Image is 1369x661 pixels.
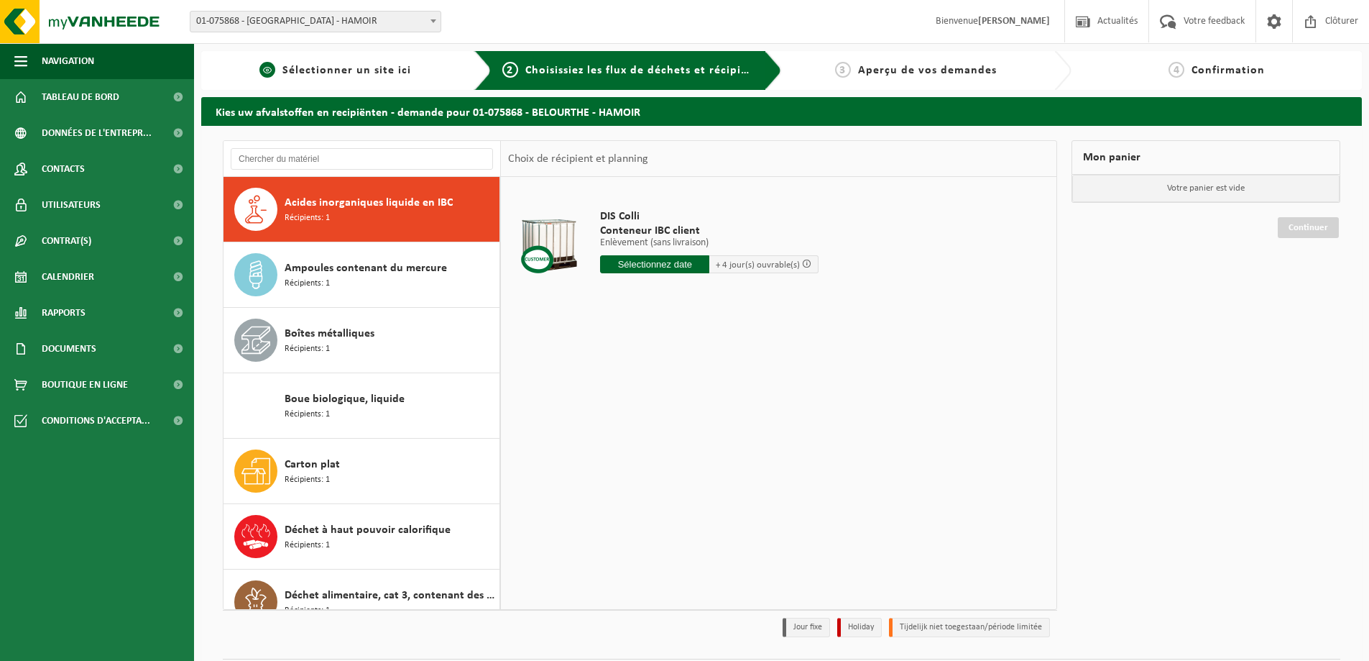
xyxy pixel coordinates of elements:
button: Déchet à haut pouvoir calorifique Récipients: 1 [223,504,500,570]
button: Boîtes métalliques Récipients: 1 [223,308,500,373]
button: Boue biologique, liquide Récipients: 1 [223,373,500,439]
a: 1Sélectionner un site ici [208,62,463,79]
span: 1 [259,62,275,78]
div: Mon panier [1071,140,1340,175]
span: Récipients: 1 [285,277,330,291]
span: Récipients: 1 [285,211,330,225]
span: Rapports [42,295,86,331]
span: Déchet alimentaire, cat 3, contenant des produits d'origine animale, emballage synthétique [285,587,496,604]
div: Choix de récipient et planning [501,141,655,177]
span: 01-075868 - BELOURTHE - HAMOIR [190,11,441,32]
span: Acides inorganiques liquide en IBC [285,194,453,211]
p: Votre panier est vide [1072,175,1340,202]
span: Conditions d'accepta... [42,403,150,439]
span: Confirmation [1191,65,1265,76]
span: Tableau de bord [42,79,119,115]
span: Déchet à haut pouvoir calorifique [285,521,451,539]
span: Navigation [42,43,94,79]
li: Tijdelijk niet toegestaan/période limitée [889,618,1050,637]
span: Récipients: 1 [285,604,330,618]
span: Récipients: 1 [285,539,330,552]
h2: Kies uw afvalstoffen en recipiënten - demande pour 01-075868 - BELOURTHE - HAMOIR [201,97,1362,125]
span: 2 [502,62,518,78]
span: Récipients: 1 [285,408,330,421]
span: Carton plat [285,456,340,473]
button: Carton plat Récipients: 1 [223,439,500,504]
span: Documents [42,331,96,367]
span: 3 [835,62,851,78]
span: Conteneur IBC client [600,224,819,238]
li: Jour fixe [783,618,830,637]
span: Boîtes métalliques [285,325,374,342]
input: Chercher du matériel [231,148,493,170]
span: Choisissiez les flux de déchets et récipients [525,65,765,76]
span: 4 [1169,62,1184,78]
span: 01-075868 - BELOURTHE - HAMOIR [190,12,441,32]
span: Récipients: 1 [285,342,330,356]
input: Sélectionnez date [600,255,709,273]
button: Ampoules contenant du mercure Récipients: 1 [223,242,500,308]
span: Boutique en ligne [42,367,128,403]
a: Continuer [1278,217,1339,238]
span: DIS Colli [600,209,819,224]
span: Aperçu de vos demandes [858,65,997,76]
span: Boue biologique, liquide [285,391,405,408]
span: Calendrier [42,259,94,295]
p: Enlèvement (sans livraison) [600,238,819,248]
span: Données de l'entrepr... [42,115,152,151]
button: Acides inorganiques liquide en IBC Récipients: 1 [223,177,500,242]
span: Récipients: 1 [285,473,330,487]
span: Contrat(s) [42,223,91,259]
strong: [PERSON_NAME] [978,16,1050,27]
span: Utilisateurs [42,187,101,223]
span: Contacts [42,151,85,187]
button: Déchet alimentaire, cat 3, contenant des produits d'origine animale, emballage synthétique Récipi... [223,570,500,635]
li: Holiday [837,618,882,637]
span: + 4 jour(s) ouvrable(s) [716,260,800,270]
span: Ampoules contenant du mercure [285,260,447,277]
span: Sélectionner un site ici [282,65,411,76]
